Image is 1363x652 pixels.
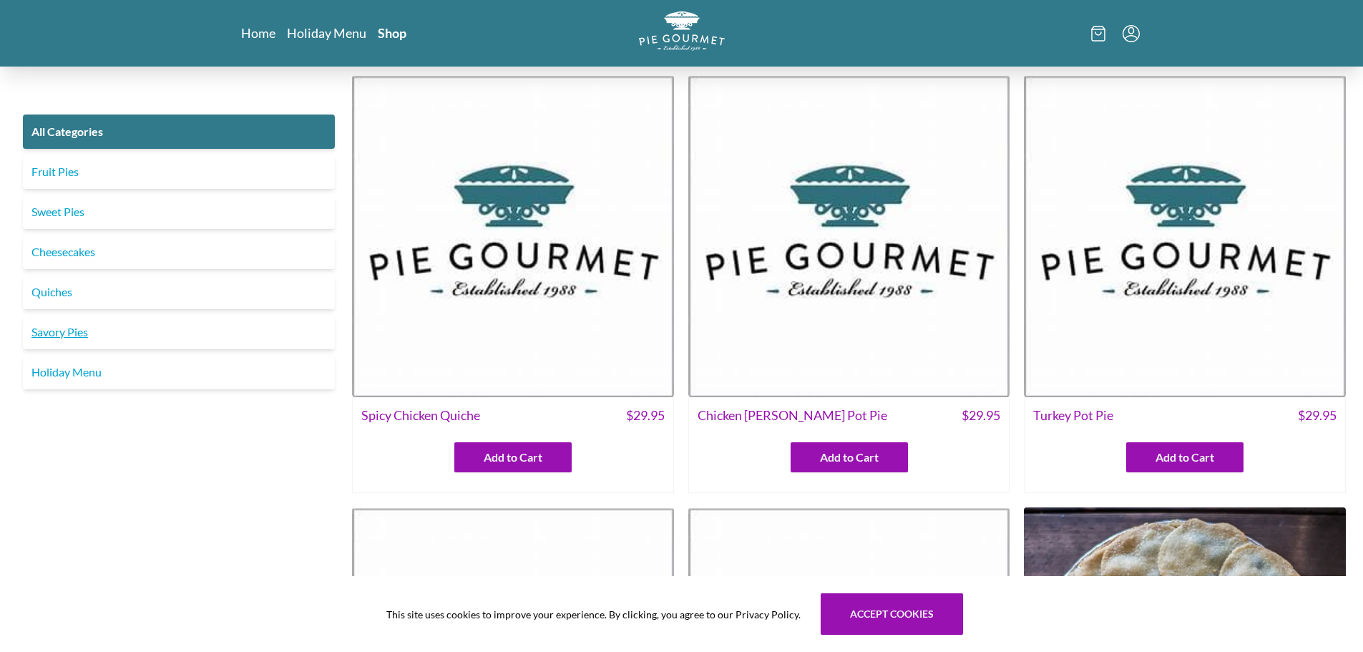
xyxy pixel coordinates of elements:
[1123,25,1140,42] button: Menu
[23,235,335,269] a: Cheesecakes
[23,115,335,149] a: All Categories
[386,607,801,622] span: This site uses cookies to improve your experience. By clicking, you agree to our Privacy Policy.
[698,406,887,425] span: Chicken [PERSON_NAME] Pot Pie
[23,155,335,189] a: Fruit Pies
[1156,449,1214,466] span: Add to Cart
[639,11,725,51] img: logo
[241,24,275,42] a: Home
[962,406,1000,425] span: $ 29.95
[361,406,480,425] span: Spicy Chicken Quiche
[23,195,335,229] a: Sweet Pies
[1024,75,1346,397] img: Turkey Pot Pie
[820,449,879,466] span: Add to Cart
[484,449,542,466] span: Add to Cart
[1298,406,1337,425] span: $ 29.95
[1126,442,1244,472] button: Add to Cart
[791,442,908,472] button: Add to Cart
[1033,406,1113,425] span: Turkey Pot Pie
[639,11,725,55] a: Logo
[821,593,963,635] button: Accept cookies
[454,442,572,472] button: Add to Cart
[688,75,1010,397] img: Chicken Curry Pot Pie
[626,406,665,425] span: $ 29.95
[378,24,406,42] a: Shop
[352,75,674,397] img: Spicy Chicken Quiche
[23,315,335,349] a: Savory Pies
[287,24,366,42] a: Holiday Menu
[23,355,335,389] a: Holiday Menu
[23,275,335,309] a: Quiches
